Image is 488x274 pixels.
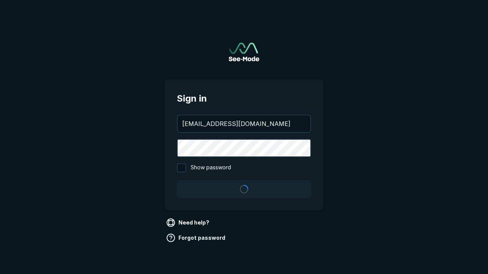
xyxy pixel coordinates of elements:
input: your@email.com [178,115,310,132]
a: Go to sign in [229,43,259,61]
a: Forgot password [165,232,228,244]
img: See-Mode Logo [229,43,259,61]
span: Sign in [177,92,311,105]
span: Show password [191,163,231,172]
a: Need help? [165,217,212,229]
